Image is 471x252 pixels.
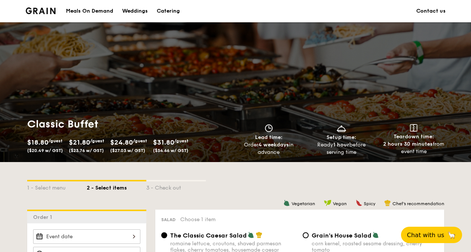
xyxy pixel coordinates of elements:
span: Chat with us [407,232,444,239]
img: icon-spicy.37a8142b.svg [356,200,362,206]
span: /guest [133,138,147,143]
span: Setup time: [327,134,356,140]
div: 1 - Select menu [27,181,87,192]
span: Vegetarian [292,201,315,206]
strong: 4 weekdays [258,142,289,148]
span: ($34.66 w/ GST) [153,148,188,153]
span: Grain's House Salad [312,232,372,239]
strong: 2 hours 30 minutes [383,141,433,147]
span: /guest [174,138,188,143]
span: ($27.03 w/ GST) [110,148,145,153]
div: 3 - Check out [146,181,206,192]
span: The Classic Caesar Salad [170,232,247,239]
span: $24.80 [110,138,133,146]
span: ($20.49 w/ GST) [27,148,63,153]
img: icon-vegetarian.fe4039eb.svg [248,232,254,238]
img: icon-dish.430c3a2e.svg [336,124,347,132]
button: Chat with us🦙 [401,227,462,243]
span: Chef's recommendation [392,201,444,206]
img: icon-vegetarian.fe4039eb.svg [372,232,379,238]
span: $21.80 [69,138,90,146]
span: 🦙 [447,231,456,239]
a: Logotype [26,7,56,14]
img: icon-vegetarian.fe4039eb.svg [283,200,290,206]
input: Event date [33,229,140,244]
span: /guest [48,138,63,143]
input: The Classic Caesar Saladromaine lettuce, croutons, shaved parmesan flakes, cherry tomatoes, house... [161,232,167,238]
span: /guest [90,138,104,143]
input: Grain's House Saladcorn kernel, roasted sesame dressing, cherry tomato [303,232,309,238]
img: icon-teardown.65201eee.svg [410,124,417,132]
h1: Classic Buffet [27,117,233,131]
div: Order in advance [236,141,302,156]
span: Lead time: [255,134,283,140]
img: Grain [26,7,56,14]
span: $31.80 [153,138,174,146]
strong: 1 hour [333,142,349,148]
div: from event time [381,140,447,155]
span: $18.80 [27,138,48,146]
span: Teardown time: [394,133,434,140]
span: ($23.76 w/ GST) [69,148,104,153]
img: icon-chef-hat.a58ddaea.svg [384,200,391,206]
span: Salad [161,217,176,222]
span: Order 1 [33,214,55,220]
span: Choose 1 item [180,216,216,223]
img: icon-vegan.f8ff3823.svg [324,200,331,206]
span: Spicy [364,201,375,206]
div: 2 - Select items [87,181,146,192]
span: Vegan [333,201,347,206]
img: icon-chef-hat.a58ddaea.svg [256,232,262,238]
div: Ready before serving time [308,141,375,156]
img: icon-clock.2db775ea.svg [263,124,274,132]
